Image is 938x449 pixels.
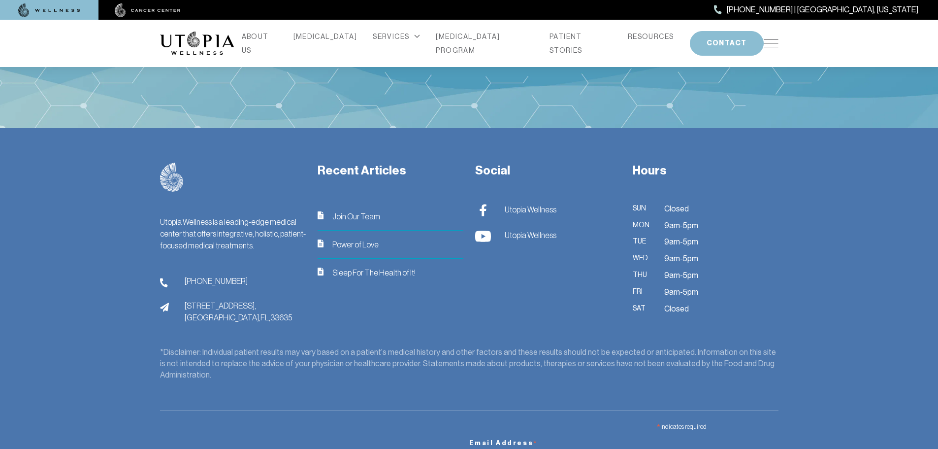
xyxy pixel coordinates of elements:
[475,203,613,217] a: Utopia Wellness Utopia Wellness
[160,275,306,288] a: phone[PHONE_NUMBER]
[332,210,380,222] span: Join Our Team
[664,203,689,215] span: Closed
[475,228,613,242] a: Utopia Wellness Utopia Wellness
[469,418,707,433] div: indicates required
[318,240,323,247] img: icon
[633,163,778,179] h3: Hours
[318,211,323,219] img: icon
[475,163,621,179] h3: Social
[318,267,463,278] a: iconSleep For The Health of It!
[505,229,556,241] span: Utopia Wellness
[664,269,698,282] span: 9am-5pm
[664,236,698,248] span: 9am-5pm
[318,268,323,276] img: icon
[664,286,698,299] span: 9am-5pm
[18,3,80,17] img: wellness
[160,278,168,288] img: phone
[633,269,652,282] span: Thu
[475,204,491,216] img: Utopia Wellness
[633,203,652,215] span: Sun
[714,3,918,16] a: [PHONE_NUMBER] | [GEOGRAPHIC_DATA], [US_STATE]
[664,219,698,232] span: 9am-5pm
[633,286,652,299] span: Fri
[160,163,184,192] img: logo
[436,30,534,57] a: [MEDICAL_DATA] PROGRAM
[633,252,652,265] span: Wed
[318,239,463,250] a: iconPower of Love
[185,275,248,287] span: [PHONE_NUMBER]
[664,252,698,265] span: 9am-5pm
[373,30,420,43] div: SERVICES
[690,31,764,56] button: CONTACT
[160,347,778,381] div: *Disclaimer: Individual patient results may vary based on a patient’s medical history and other f...
[318,210,463,222] a: iconJoin Our Team
[185,300,292,323] span: [STREET_ADDRESS], [GEOGRAPHIC_DATA], FL, 33635
[550,30,612,57] a: PATIENT STORIES
[160,303,169,312] img: address
[764,39,778,47] img: icon-hamburger
[115,3,181,17] img: cancer center
[664,303,689,315] span: Closed
[160,300,306,323] a: address[STREET_ADDRESS],[GEOGRAPHIC_DATA],FL,33635
[475,230,491,242] img: Utopia Wellness
[332,267,416,278] span: Sleep For The Health of It!
[242,30,278,57] a: ABOUT US
[332,239,379,250] span: Power of Love
[293,30,357,43] a: [MEDICAL_DATA]
[633,236,652,248] span: Tue
[633,303,652,315] span: Sat
[160,32,234,55] img: logo
[318,163,463,179] h3: Recent Articles
[505,204,556,215] span: Utopia Wellness
[633,219,652,232] span: Mon
[727,3,918,16] span: [PHONE_NUMBER] | [GEOGRAPHIC_DATA], [US_STATE]
[628,30,674,43] a: RESOURCES
[160,216,306,251] div: Utopia Wellness is a leading-edge medical center that offers integrative, holistic, patient-focus...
